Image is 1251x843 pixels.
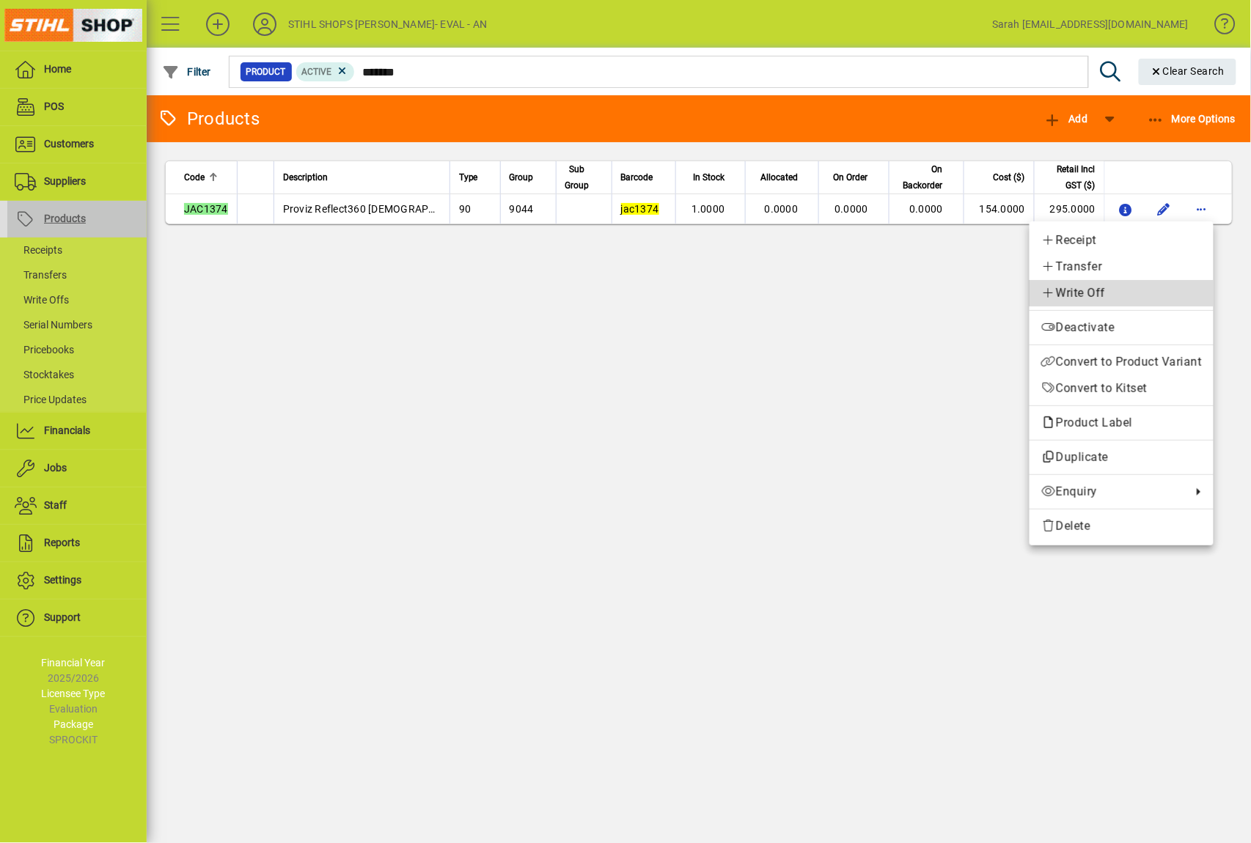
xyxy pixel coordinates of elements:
button: Deactivate product [1030,314,1214,341]
span: Write Off [1041,284,1202,302]
span: Deactivate [1041,319,1202,336]
span: Delete [1041,518,1202,535]
span: Duplicate [1041,449,1202,466]
span: Transfer [1041,258,1202,276]
span: Product Label [1041,416,1140,430]
span: Convert to Kitset [1041,380,1202,397]
span: Enquiry [1041,483,1184,501]
span: Convert to Product Variant [1041,353,1202,371]
span: Receipt [1041,232,1202,249]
